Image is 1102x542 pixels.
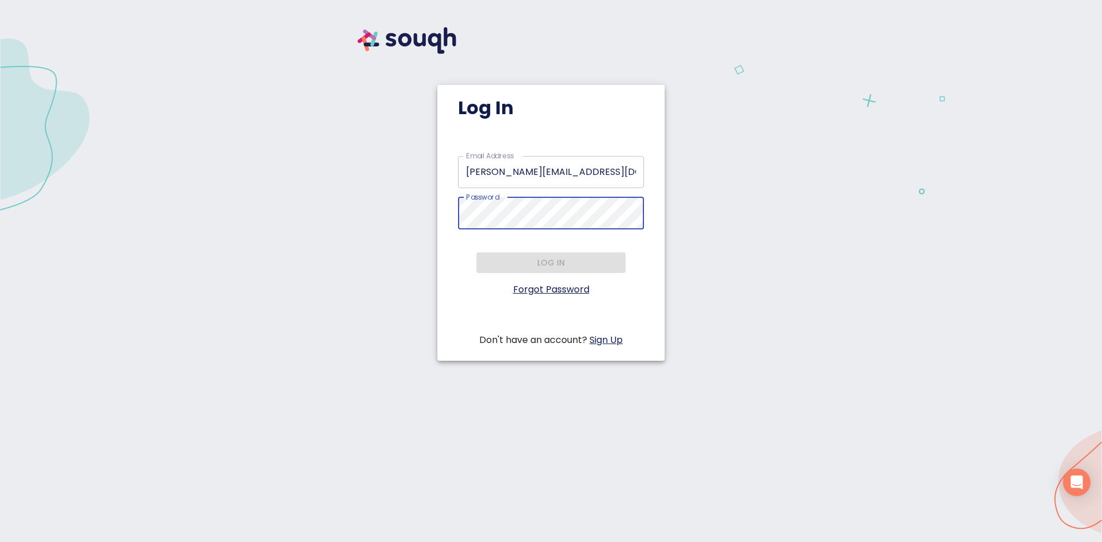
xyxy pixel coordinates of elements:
[344,14,469,67] img: souqh logo
[1063,469,1091,496] div: Open Intercom Messenger
[513,283,589,296] a: Forgot Password
[589,333,623,346] a: Sign Up
[458,333,644,347] p: Don't have an account?
[458,96,644,119] h4: Log In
